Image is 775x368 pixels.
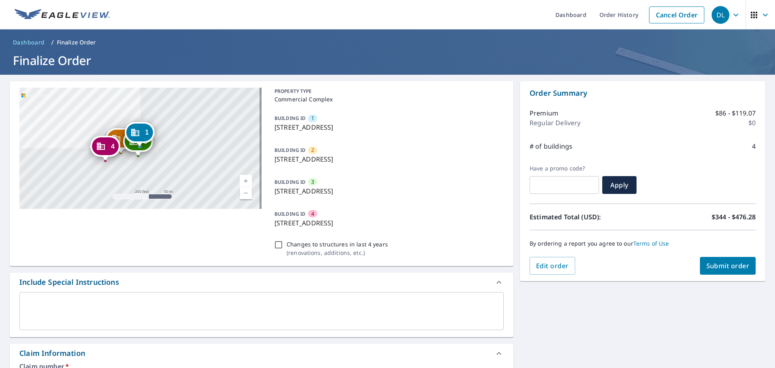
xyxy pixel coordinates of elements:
[311,178,314,186] span: 3
[10,273,513,292] div: Include Special Instructions
[715,108,756,118] p: $86 - $119.07
[706,261,750,270] span: Submit order
[748,118,756,128] p: $0
[536,261,569,270] span: Edit order
[15,9,110,21] img: EV Logo
[274,147,306,154] p: BUILDING ID
[123,131,153,156] div: Dropped pin, building 3, Commercial property, 1019 N Main St Mayville, WI 53050
[609,181,630,189] span: Apply
[530,118,580,128] p: Regular Delivery
[10,52,765,69] h1: Finalize Order
[240,175,252,187] a: Current Level 17, Zoom In
[311,146,314,154] span: 2
[145,129,149,135] span: 1
[10,344,513,363] div: Claim Information
[19,348,85,359] div: Claim Information
[274,115,306,122] p: BUILDING ID
[712,212,756,222] p: $344 - $476.28
[274,210,306,217] p: BUILDING ID
[10,36,48,49] a: Dashboard
[712,6,729,24] div: DL
[274,122,501,132] p: [STREET_ADDRESS]
[649,6,704,23] a: Cancel Order
[602,176,637,194] button: Apply
[633,240,669,247] a: Terms of Use
[530,165,599,172] label: Have a promo code?
[530,257,575,275] button: Edit order
[10,36,765,49] nav: breadcrumb
[530,240,756,247] p: By ordering a report you agree to our
[530,212,643,222] p: Estimated Total (USD):
[106,128,136,153] div: Dropped pin, building 2, Commercial property, 1019 N Main St Mayville, WI 53050
[530,141,572,151] p: # of buildings
[13,38,45,46] span: Dashboard
[274,88,501,95] p: PROPERTY TYPE
[90,136,120,161] div: Dropped pin, building 4, Commercial property, 1017 N Main St Mayville, WI 53050
[311,114,314,122] span: 1
[700,257,756,275] button: Submit order
[752,141,756,151] p: 4
[274,179,306,185] p: BUILDING ID
[274,186,501,196] p: [STREET_ADDRESS]
[311,210,314,218] span: 4
[287,240,388,248] p: Changes to structures in last 4 years
[19,277,119,288] div: Include Special Instructions
[530,108,558,118] p: Premium
[51,38,54,47] li: /
[274,154,501,164] p: [STREET_ADDRESS]
[111,143,115,149] span: 4
[274,95,501,103] p: Commercial Complex
[530,88,756,99] p: Order Summary
[57,38,96,46] p: Finalize Order
[274,218,501,228] p: [STREET_ADDRESS]
[240,187,252,199] a: Current Level 17, Zoom Out
[124,122,154,147] div: Dropped pin, building 1, Commercial property, 1019 N Main St Mayville, WI 53050
[287,248,388,257] p: ( renovations, additions, etc. )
